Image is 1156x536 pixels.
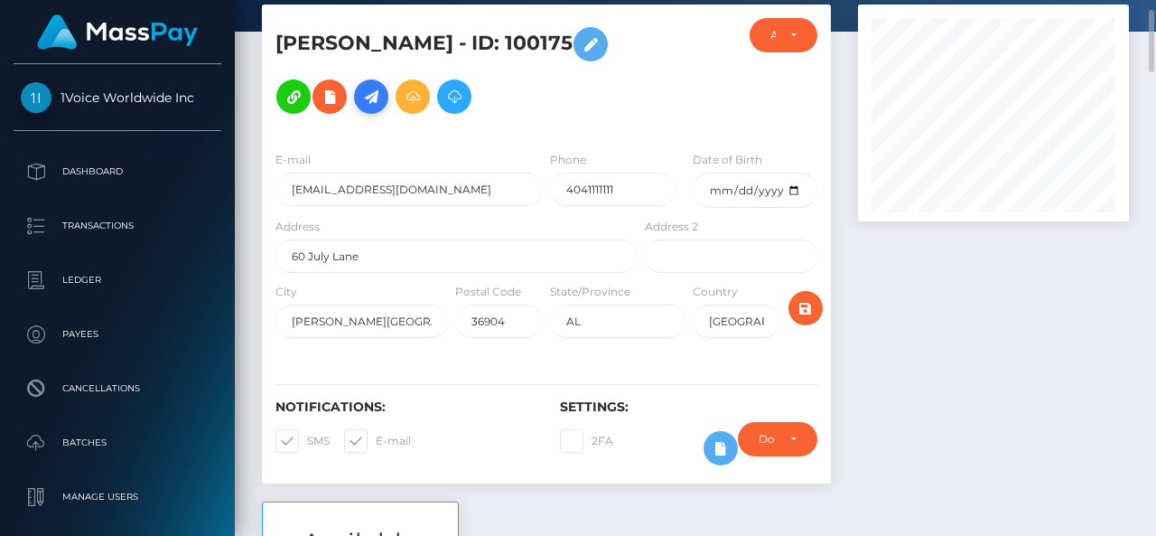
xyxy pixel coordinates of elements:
[14,89,221,106] span: 1Voice Worldwide Inc
[21,375,214,402] p: Cancellations
[14,475,221,520] a: Manage Users
[738,422,817,456] button: Do not require
[14,366,221,411] a: Cancellations
[560,400,817,415] h6: Settings:
[21,82,51,113] img: 1Voice Worldwide Inc
[645,219,698,235] label: Address 2
[37,14,198,50] img: MassPay Logo
[693,284,738,300] label: Country
[21,158,214,185] p: Dashboard
[275,219,320,235] label: Address
[550,284,630,300] label: State/Province
[693,152,762,168] label: Date of Birth
[560,429,613,453] label: 2FA
[14,149,221,194] a: Dashboard
[750,18,817,52] button: ACTIVE
[550,152,586,168] label: Phone
[275,18,628,123] h5: [PERSON_NAME] - ID: 100175
[344,429,411,453] label: E-mail
[21,267,214,294] p: Ledger
[14,420,221,465] a: Batches
[354,80,388,114] a: Initiate Payout
[14,203,221,249] a: Transactions
[14,258,221,303] a: Ledger
[21,212,214,240] p: Transactions
[275,152,311,168] label: E-mail
[770,28,776,42] div: ACTIVE
[21,429,214,456] p: Batches
[21,484,214,511] p: Manage Users
[455,284,521,300] label: Postal Code
[275,400,533,415] h6: Notifications:
[759,432,776,447] div: Do not require
[275,284,297,300] label: City
[275,429,330,453] label: SMS
[14,312,221,357] a: Payees
[21,321,214,348] p: Payees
